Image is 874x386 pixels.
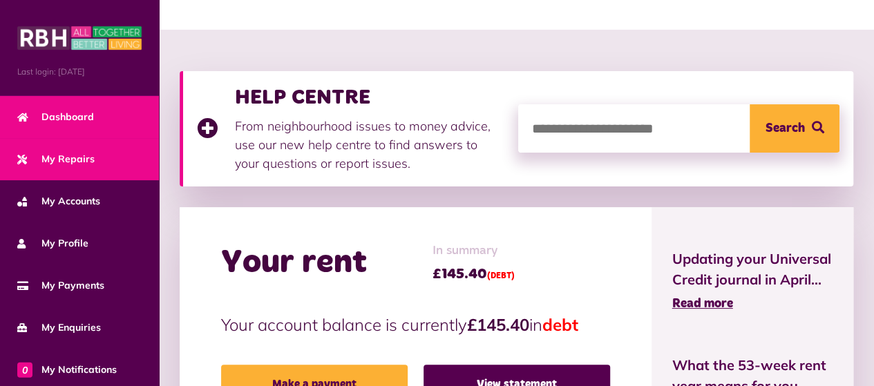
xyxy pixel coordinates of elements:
[17,194,100,209] span: My Accounts
[17,236,88,251] span: My Profile
[433,264,515,284] span: £145.40
[17,362,32,377] span: 0
[17,110,94,124] span: Dashboard
[17,66,142,78] span: Last login: [DATE]
[672,298,733,310] span: Read more
[750,104,839,153] button: Search
[17,320,101,335] span: My Enquiries
[672,249,833,313] a: Updating your Universal Credit journal in April... Read more
[672,249,833,290] span: Updating your Universal Credit journal in April...
[235,85,504,110] h3: HELP CENTRE
[17,24,142,52] img: MyRBH
[433,242,515,260] span: In summary
[17,363,117,377] span: My Notifications
[221,243,367,283] h2: Your rent
[542,314,578,335] span: debt
[467,314,529,335] strong: £145.40
[17,278,104,293] span: My Payments
[766,104,805,153] span: Search
[17,152,95,166] span: My Repairs
[487,272,515,280] span: (DEBT)
[221,312,610,337] p: Your account balance is currently in
[235,117,504,173] p: From neighbourhood issues to money advice, use our new help centre to find answers to your questi...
